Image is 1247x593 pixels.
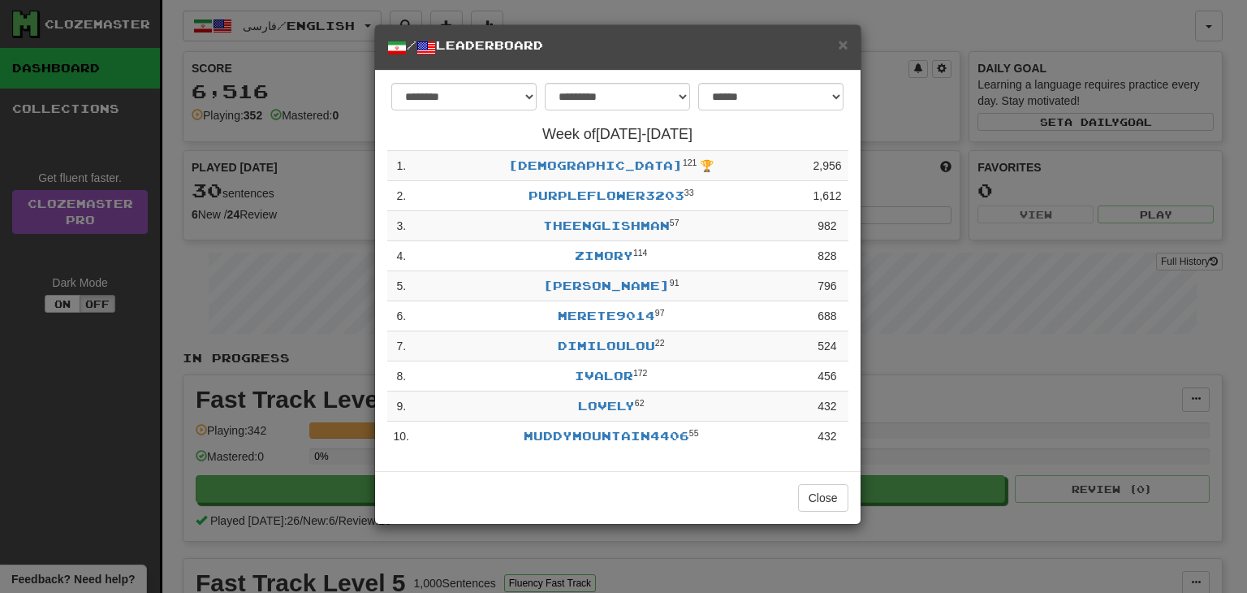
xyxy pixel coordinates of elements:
sup: Level 55 [689,428,699,438]
button: Close [838,36,848,53]
sup: Level 172 [633,368,648,378]
a: Lovely [578,399,635,413]
td: 10 . [387,422,416,452]
button: Close [798,484,848,512]
sup: Level 114 [633,248,648,258]
td: 5 . [387,271,416,301]
a: Merete9014 [558,309,655,322]
td: 2,956 [806,151,848,181]
td: 1,612 [806,181,848,211]
sup: Level 57 [670,218,680,227]
td: 982 [806,211,848,241]
h4: Week of [DATE] - [DATE] [387,127,848,143]
td: 8 . [387,361,416,392]
a: Zimory [575,249,633,262]
td: 828 [806,241,848,271]
span: 🏆 [700,159,714,172]
sup: Level 62 [635,398,645,408]
a: DimiLoulou [558,339,655,353]
td: 9 . [387,392,416,422]
td: 432 [806,422,848,452]
td: 4 . [387,241,416,271]
td: 688 [806,301,848,331]
td: 3 . [387,211,416,241]
a: [PERSON_NAME] [543,279,670,292]
a: [DEMOGRAPHIC_DATA] [508,158,683,172]
a: MuddyMountain4406 [524,429,689,443]
a: TheEnglishman [543,219,670,232]
sup: Level 33 [684,188,694,197]
a: ivalor [575,369,633,383]
td: 796 [806,271,848,301]
sup: Level 97 [655,308,665,318]
sup: Level 91 [670,278,680,288]
sup: Level 22 [655,338,665,348]
span: × [838,35,848,54]
td: 7 . [387,331,416,361]
td: 524 [806,331,848,361]
td: 1 . [387,151,416,181]
sup: Level 121 [683,158,697,167]
h5: / Leaderboard [387,37,848,58]
td: 2 . [387,181,416,211]
td: 6 . [387,301,416,331]
td: 456 [806,361,848,392]
td: 432 [806,392,848,422]
a: PurpleFlower3203 [529,188,684,202]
